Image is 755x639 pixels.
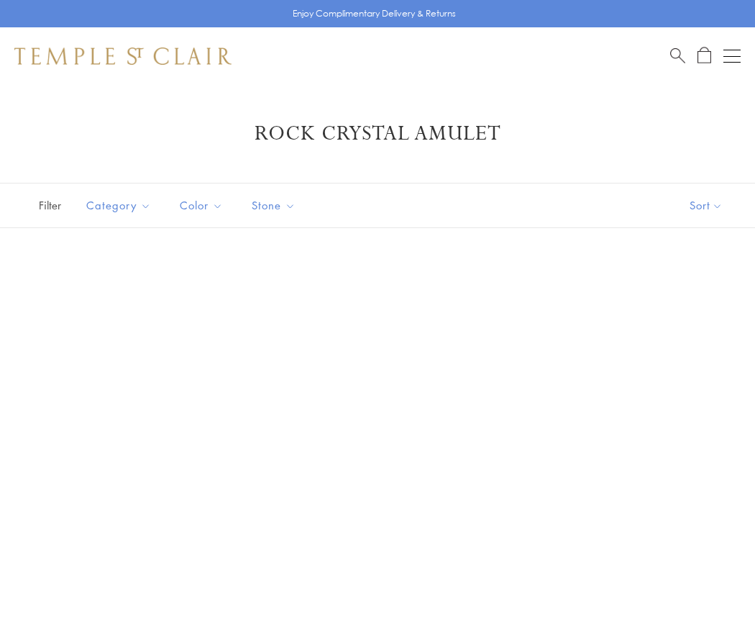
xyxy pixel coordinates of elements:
[244,196,306,214] span: Stone
[293,6,456,21] p: Enjoy Complimentary Delivery & Returns
[241,189,306,222] button: Stone
[173,196,234,214] span: Color
[14,47,232,65] img: Temple St. Clair
[169,189,234,222] button: Color
[670,47,685,65] a: Search
[75,189,162,222] button: Category
[697,47,711,65] a: Open Shopping Bag
[657,183,755,227] button: Show sort by
[723,47,741,65] button: Open navigation
[36,121,719,147] h1: Rock Crystal Amulet
[79,196,162,214] span: Category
